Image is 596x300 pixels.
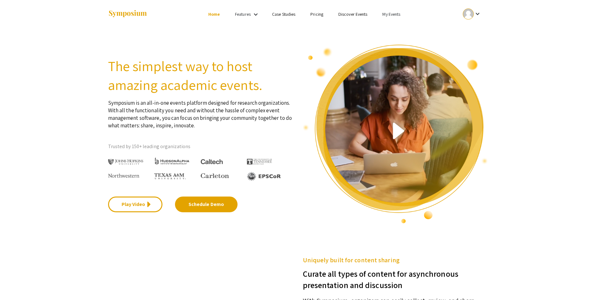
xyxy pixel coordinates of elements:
img: Carleton [201,173,229,178]
button: Expand account dropdown [456,7,488,21]
a: Pricing [310,11,323,17]
a: Schedule Demo [175,197,238,212]
img: video overview of Symposium [303,44,488,224]
a: Discover Events [338,11,368,17]
a: Play Video [108,197,162,212]
iframe: Chat [5,272,27,295]
a: Case Studies [272,11,295,17]
mat-icon: Expand account dropdown [474,10,481,18]
h2: The simplest way to host amazing academic events. [108,57,293,94]
a: Features [235,11,251,17]
h5: Uniquely built for content sharing [303,255,488,265]
img: Texas A&M University [154,173,186,180]
img: Caltech [201,159,223,164]
img: Symposium by ForagerOne [108,10,147,18]
h3: Curate all types of content for asynchronous presentation and discussion [303,265,488,291]
img: Johns Hopkins University [108,159,144,165]
p: Trusted by 150+ leading organizations [108,142,293,151]
img: HudsonAlpha [154,157,190,164]
img: EPSCOR [247,172,282,181]
p: Symposium is an all-in-one events platform designed for research organizations. With all the func... [108,94,293,129]
img: The University of Tennessee [247,159,272,164]
a: My Events [382,11,400,17]
a: Home [208,11,220,17]
img: Northwestern [108,174,139,177]
mat-icon: Expand Features list [252,11,260,18]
